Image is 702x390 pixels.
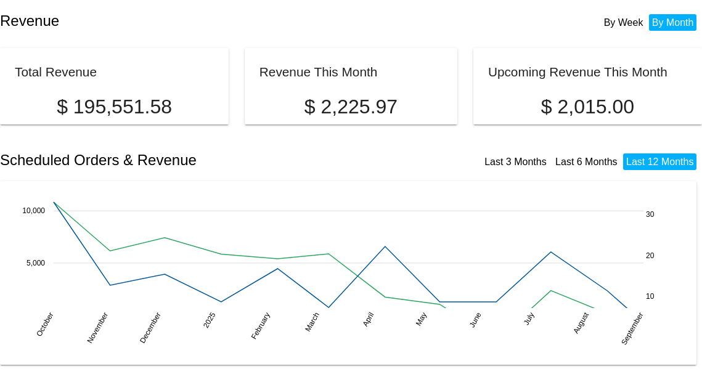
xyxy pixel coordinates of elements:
text: December [138,311,163,344]
text: October [35,311,55,338]
text: 30 [646,210,655,219]
text: August [571,311,590,335]
p: $ 195,551.58 [15,95,214,118]
text: 10 [646,292,655,301]
text: May [414,311,428,327]
a: Last 6 Months [555,156,618,167]
text: June [468,311,483,329]
text: 5,000 [27,258,45,267]
a: Last 12 Months [626,156,693,167]
h2: Total Revenue [15,65,97,79]
text: 20 [646,251,655,259]
li: By Week [601,14,647,31]
text: July [522,311,536,326]
text: September [619,311,645,346]
h2: Revenue This Month [259,65,378,79]
text: March [303,311,321,333]
p: $ 2,015.00 [488,95,687,118]
text: April [361,311,375,328]
text: 2025 [202,311,218,329]
p: $ 2,225.97 [259,95,443,118]
a: Last 3 Months [484,156,547,167]
text: November [85,311,110,344]
text: 10,000 [22,206,45,215]
h2: Upcoming Revenue This Month [488,65,667,79]
text: February [250,311,272,341]
li: By Month [649,14,697,31]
